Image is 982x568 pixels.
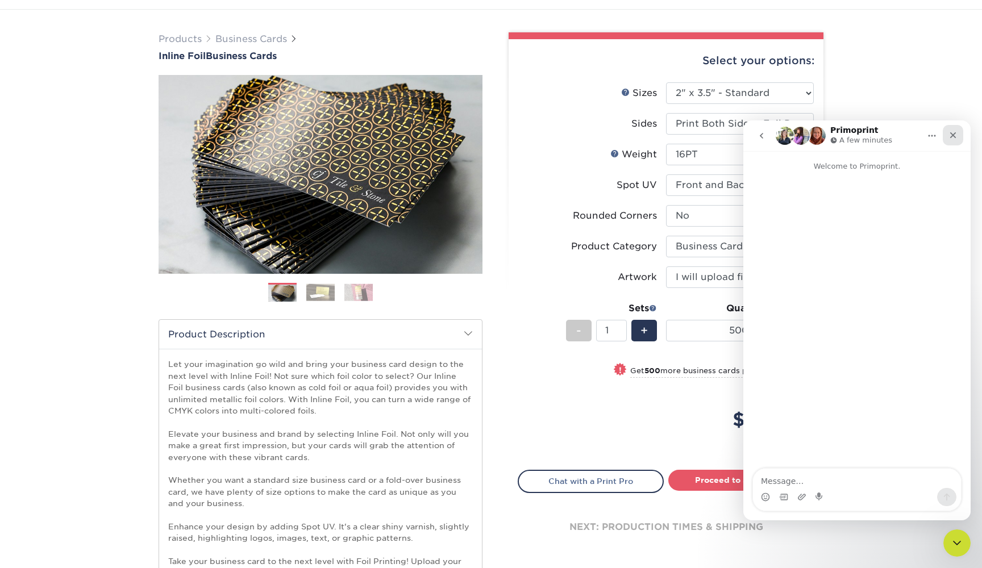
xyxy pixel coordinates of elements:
div: Weight [610,148,657,161]
div: Quantity per Set [666,302,814,315]
img: Inline Foil 01 [159,12,482,336]
small: Get more business cards per set for [630,366,814,378]
div: Artwork [618,270,657,284]
span: ! [619,364,622,376]
iframe: Intercom live chat [743,120,971,520]
div: Sizes [621,86,657,100]
div: Rounded Corners [573,209,657,223]
h1: Business Cards [159,51,482,61]
div: Product Category [571,240,657,253]
div: $247.00 [675,406,814,433]
span: - [576,322,581,339]
div: Select your options: [518,39,814,82]
a: Business Cards [215,34,287,44]
h2: Product Description [159,320,482,349]
img: Business Cards 02 [306,283,335,301]
div: Sets [566,302,657,315]
div: Sides [631,117,657,131]
img: Business Cards 03 [344,283,373,301]
span: + [640,322,648,339]
a: Products [159,34,202,44]
a: Inline FoilBusiness Cards [159,51,482,61]
a: Chat with a Print Pro [518,470,664,492]
div: Spot UV [617,178,657,192]
strong: 500 [644,366,660,375]
a: Proceed to Shipping [668,470,814,490]
span: Inline Foil [159,51,206,61]
iframe: Intercom live chat [943,529,971,557]
div: next: production times & shipping [518,493,814,561]
img: Business Cards 01 [268,279,297,307]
